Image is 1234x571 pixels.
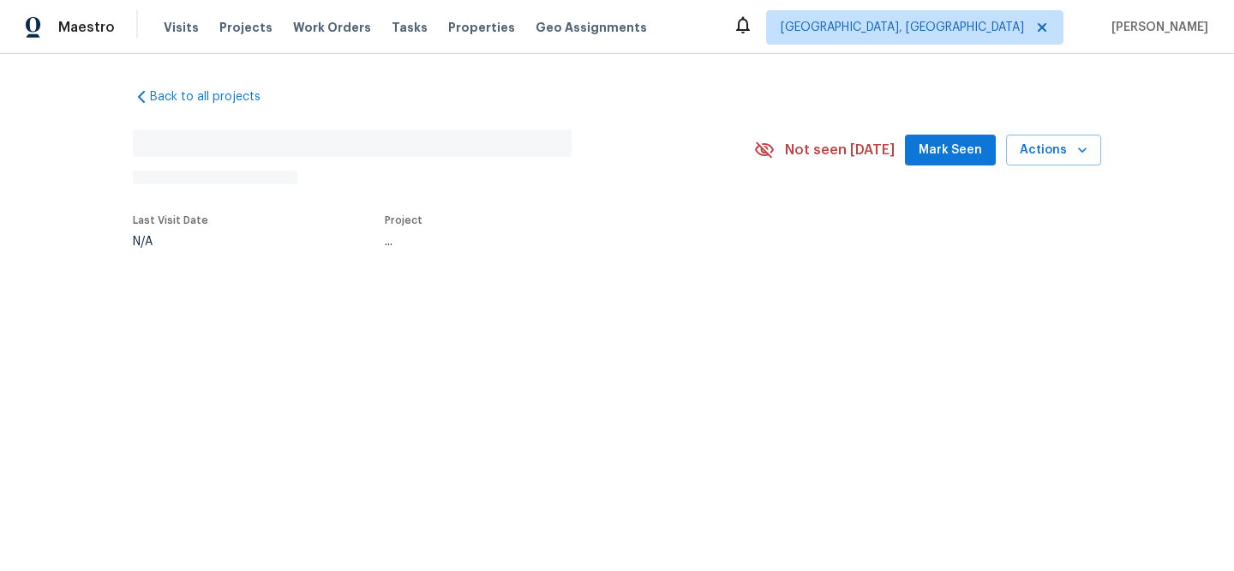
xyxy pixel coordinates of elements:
span: Actions [1020,140,1087,161]
span: Geo Assignments [536,19,647,36]
div: N/A [133,236,208,248]
div: ... [385,236,714,248]
span: Mark Seen [919,140,982,161]
button: Mark Seen [905,135,996,166]
span: Work Orders [293,19,371,36]
span: Project [385,215,422,225]
span: Maestro [58,19,115,36]
span: Visits [164,19,199,36]
span: Not seen [DATE] [785,141,895,159]
span: Last Visit Date [133,215,208,225]
button: Actions [1006,135,1101,166]
span: [PERSON_NAME] [1105,19,1208,36]
span: [GEOGRAPHIC_DATA], [GEOGRAPHIC_DATA] [781,19,1024,36]
span: Projects [219,19,273,36]
a: Back to all projects [133,88,297,105]
span: Properties [448,19,515,36]
span: Tasks [392,21,428,33]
